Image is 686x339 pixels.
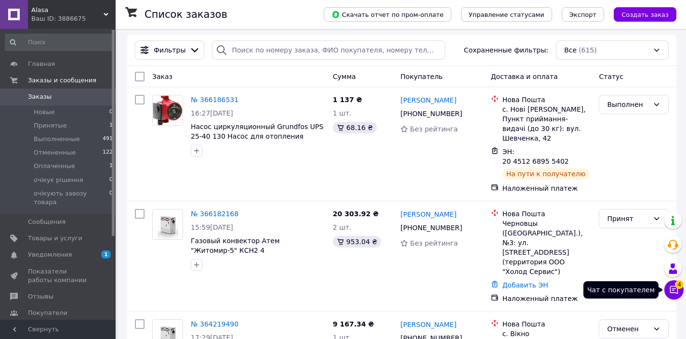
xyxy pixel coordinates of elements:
button: Создать заказ [614,7,676,22]
a: № 366186531 [191,96,238,104]
a: Добавить ЭН [502,281,548,289]
span: Уведомления [28,250,72,259]
a: Создать заказ [604,10,676,18]
span: ЭН: 20 4512 6895 5402 [502,148,569,165]
span: Фильтры [154,45,185,55]
span: 20 303.92 ₴ [333,210,379,218]
div: Нова Пошта [502,209,592,219]
span: Заказ [152,73,172,80]
div: Выполнен [607,99,649,110]
span: 15:59[DATE] [191,223,233,231]
div: На пути к получателю [502,168,590,180]
div: Отменен [607,324,649,334]
span: 491 [103,135,113,143]
span: 1 [109,121,113,130]
div: Принят [607,213,649,224]
a: [PERSON_NAME] [400,320,456,329]
a: Фото товару [152,209,183,240]
div: 953.04 ₴ [333,236,381,248]
h1: Список заказов [145,9,227,20]
span: (615) [579,46,597,54]
div: Чат с покупателем [583,281,659,299]
span: 0 [109,108,113,117]
a: Фото товару [152,95,183,126]
span: Сообщения [28,218,66,226]
span: 2 шт. [333,223,352,231]
button: Экспорт [562,7,604,22]
a: № 366182168 [191,210,238,218]
div: с. Нові [PERSON_NAME], Пункт приймання- видачі (до 30 кг): вул. Шевченка, 42 [502,104,592,143]
span: 1 137 ₴ [333,96,362,104]
div: Наложенный платеж [502,183,592,193]
a: [PERSON_NAME] [400,209,456,219]
input: Поиск по номеру заказа, ФИО покупателя, номеру телефона, Email, номеру накладной [212,40,445,60]
a: № 364219490 [191,320,238,328]
span: 4 [675,280,684,289]
span: Все [564,45,577,55]
span: 122 [103,148,113,157]
span: Заказы и сообщения [28,76,96,85]
span: Отзывы [28,292,53,301]
span: 0 [109,189,113,207]
span: Принятые [34,121,67,130]
div: Черновцы ([GEOGRAPHIC_DATA].), №3: ул. [STREET_ADDRESS] (территория ООО "Холод Сервис") [502,219,592,276]
span: Статус [599,73,623,80]
span: Новые [34,108,55,117]
span: Без рейтинга [410,125,458,133]
div: Ваш ID: 3886675 [31,14,116,23]
span: 1 [109,162,113,170]
div: Нова Пошта [502,95,592,104]
span: Alasa [31,6,104,14]
span: Создать заказ [621,11,669,18]
span: Показатели работы компании [28,267,89,285]
button: Скачать отчет по пром-оплате [324,7,451,22]
span: Выполненные [34,135,80,143]
span: 9 167.34 ₴ [333,320,374,328]
span: Отмененные [34,148,76,157]
span: Доставка и оплата [491,73,558,80]
img: Фото товару [153,95,183,125]
span: Управление статусами [469,11,544,18]
span: 1 шт. [333,109,352,117]
div: 68.16 ₴ [333,122,377,133]
a: Газовый конвектор Атем "Житомир-5" КСН2 4 [191,237,279,254]
span: Оплаченные [34,162,75,170]
span: Скачать отчет по пром-оплате [331,10,444,19]
span: Товары и услуги [28,234,82,243]
div: [PHONE_NUMBER] [398,221,464,235]
span: Покупатели [28,309,67,317]
input: Поиск [5,34,114,51]
button: Управление статусами [461,7,552,22]
a: Насос циркуляционный Grundfos UPS 25-40 130 Насос для отопления [191,123,323,140]
div: [PHONE_NUMBER] [398,107,464,120]
span: Покупатель [400,73,443,80]
div: Нова Пошта [502,319,592,329]
a: [PERSON_NAME] [400,95,456,105]
span: Заказы [28,92,52,101]
span: 16:27[DATE] [191,109,233,117]
span: Сохраненные фильтры: [464,45,548,55]
span: очікує рішення [34,176,83,184]
span: Без рейтинга [410,239,458,247]
span: 1 [101,250,111,259]
span: очікують завозу товара [34,189,109,207]
div: Наложенный платеж [502,294,592,303]
button: Чат с покупателем4 [664,280,684,300]
img: Фото товару [157,209,178,239]
span: Сумма [333,73,356,80]
span: 0 [109,176,113,184]
span: Главная [28,60,55,68]
span: Экспорт [569,11,596,18]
